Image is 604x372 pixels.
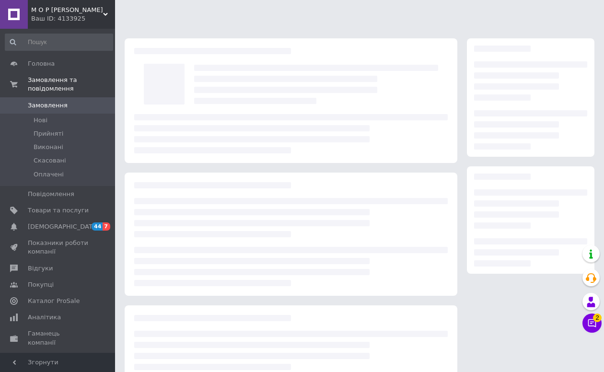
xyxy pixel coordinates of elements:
span: Повідомлення [28,190,74,198]
span: 2 [593,314,602,322]
span: Показники роботи компанії [28,239,89,256]
span: Головна [28,59,55,68]
button: Чат з покупцем2 [582,314,602,333]
span: [DEMOGRAPHIC_DATA] [28,222,99,231]
span: 7 [103,222,110,231]
span: Відгуки [28,264,53,273]
input: Пошук [5,34,113,51]
span: 44 [92,222,103,231]
span: Товари та послуги [28,206,89,215]
span: Покупці [28,280,54,289]
span: Нові [34,116,47,125]
span: Оплачені [34,170,64,179]
span: Каталог ProSale [28,297,80,305]
span: Аналітика [28,313,61,322]
span: Гаманець компанії [28,329,89,347]
span: Замовлення та повідомлення [28,76,115,93]
div: Ваш ID: 4133925 [31,14,115,23]
span: Виконані [34,143,63,151]
span: М О Р Е [31,6,103,14]
span: Прийняті [34,129,63,138]
span: Скасовані [34,156,66,165]
span: Замовлення [28,101,68,110]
